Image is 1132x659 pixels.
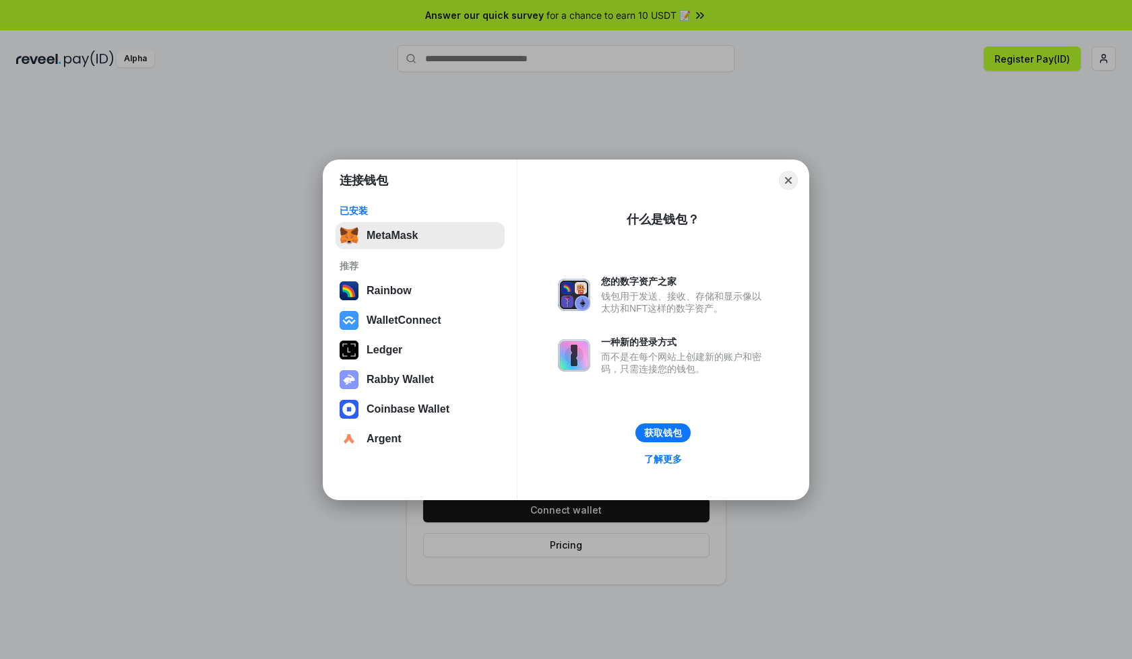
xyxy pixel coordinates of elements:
[336,396,505,423] button: Coinbase Wallet
[340,172,388,188] h1: 连接钱包
[340,400,358,419] img: svg+xml,%3Csvg%20width%3D%2228%22%20height%3D%2228%22%20viewBox%3D%220%200%2028%2028%22%20fill%3D...
[601,275,768,287] div: 您的数字资产之家
[367,433,402,445] div: Argent
[627,211,699,228] div: 什么是钱包？
[367,285,412,297] div: Rainbow
[336,337,505,363] button: Ledger
[367,374,434,386] div: Rabby Wallet
[644,453,682,465] div: 了解更多
[336,307,505,334] button: WalletConnect
[558,339,590,372] img: svg+xml,%3Csvg%20xmlns%3D%22http%3A%2F%2Fwww.w3.org%2F2000%2Fsvg%22%20fill%3D%22none%22%20viewBox...
[340,226,358,245] img: svg+xml,%3Csvg%20fill%3D%22none%22%20height%3D%2233%22%20viewBox%3D%220%200%2035%2033%22%20width%...
[635,423,691,442] button: 获取钱包
[340,281,358,300] img: svg+xml,%3Csvg%20width%3D%22120%22%20height%3D%22120%22%20viewBox%3D%220%200%20120%20120%22%20fil...
[601,290,768,314] div: 钱包用于发送、接收、存储和显示像以太坊和NFT这样的数字资产。
[336,425,505,452] button: Argent
[340,370,358,389] img: svg+xml,%3Csvg%20xmlns%3D%22http%3A%2F%2Fwww.w3.org%2F2000%2Fsvg%22%20fill%3D%22none%22%20viewBox...
[336,222,505,249] button: MetaMask
[340,311,358,330] img: svg+xml,%3Csvg%20width%3D%2228%22%20height%3D%2228%22%20viewBox%3D%220%200%2028%2028%22%20fill%3D...
[367,314,441,326] div: WalletConnect
[636,450,690,468] a: 了解更多
[336,366,505,393] button: Rabby Wallet
[340,260,501,272] div: 推荐
[367,344,402,356] div: Ledger
[336,277,505,304] button: Rainbow
[601,351,768,375] div: 而不是在每个网站上创建新的账户和密码，只需连接您的钱包。
[340,341,358,359] img: svg+xml,%3Csvg%20xmlns%3D%22http%3A%2F%2Fwww.w3.org%2F2000%2Fsvg%22%20width%3D%2228%22%20height%3...
[367,230,418,242] div: MetaMask
[558,279,590,311] img: svg+xml,%3Csvg%20xmlns%3D%22http%3A%2F%2Fwww.w3.org%2F2000%2Fsvg%22%20fill%3D%22none%22%20viewBox...
[644,427,682,439] div: 获取钱包
[340,205,501,217] div: 已安装
[779,171,798,190] button: Close
[367,403,449,415] div: Coinbase Wallet
[601,336,768,348] div: 一种新的登录方式
[340,429,358,448] img: svg+xml,%3Csvg%20width%3D%2228%22%20height%3D%2228%22%20viewBox%3D%220%200%2028%2028%22%20fill%3D...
